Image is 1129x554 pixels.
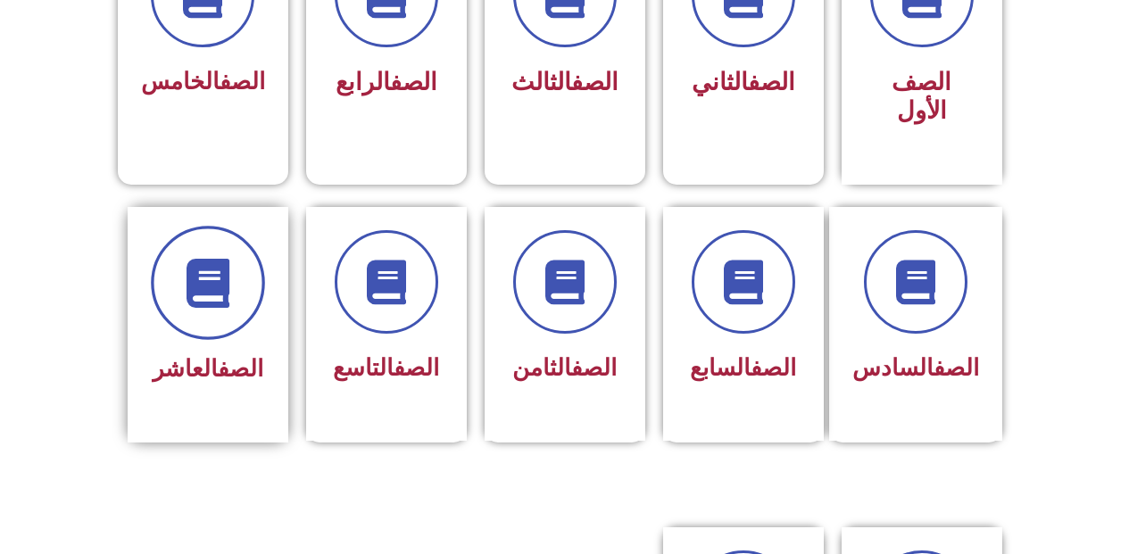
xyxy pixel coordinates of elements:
a: الصف [751,354,796,381]
a: الصف [390,68,437,96]
span: العاشر [153,355,263,382]
a: الصف [571,354,617,381]
a: الصف [934,354,979,381]
span: الرابع [336,68,437,96]
span: الثامن [512,354,617,381]
span: السادس [852,354,979,381]
a: الصف [748,68,795,96]
a: الصف [394,354,439,381]
a: الصف [571,68,618,96]
span: الخامس [141,68,265,95]
span: السابع [690,354,796,381]
span: الصف الأول [892,68,951,125]
span: التاسع [333,354,439,381]
span: الثالث [511,68,618,96]
span: الثاني [692,68,795,96]
a: الصف [218,355,263,382]
a: الصف [220,68,265,95]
